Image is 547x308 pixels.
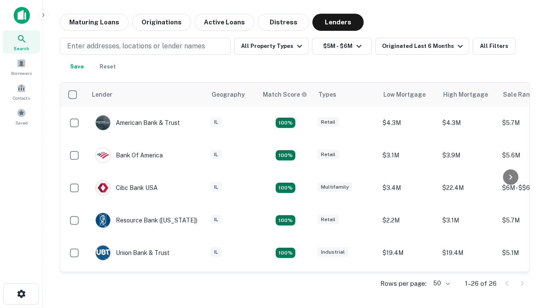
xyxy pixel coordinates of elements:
[194,14,254,31] button: Active Loans
[443,89,488,100] div: High Mortgage
[378,107,438,139] td: $4.3M
[276,183,295,193] div: Matching Properties: 4, hasApolloMatch: undefined
[382,41,465,51] div: Originated Last 6 Months
[438,237,498,269] td: $19.4M
[318,215,339,225] div: Retail
[378,83,438,107] th: Low Mortgage
[15,119,28,126] span: Saved
[211,247,222,257] div: IL
[504,212,547,253] iframe: Chat Widget
[378,269,438,302] td: $4M
[63,58,91,75] button: Save your search to get updates of matches that match your search criteria.
[211,215,222,225] div: IL
[3,55,40,78] a: Borrowers
[13,95,30,101] span: Contacts
[96,246,110,260] img: picture
[438,107,498,139] td: $4.3M
[14,45,29,52] span: Search
[375,38,469,55] button: Originated Last 6 Months
[96,148,110,163] img: picture
[95,115,180,130] div: American Bank & Trust
[211,150,222,160] div: IL
[263,90,306,99] h6: Match Score
[96,181,110,195] img: picture
[438,139,498,172] td: $3.9M
[92,89,112,100] div: Lender
[96,213,110,228] img: picture
[11,70,32,77] span: Borrowers
[312,38,372,55] button: $5M - $6M
[276,118,295,128] div: Matching Properties: 7, hasApolloMatch: undefined
[276,248,295,258] div: Matching Properties: 4, hasApolloMatch: undefined
[3,80,40,103] a: Contacts
[94,58,121,75] button: Reset
[95,180,158,195] div: Cibc Bank USA
[313,83,378,107] th: Types
[258,14,309,31] button: Distress
[60,14,129,31] button: Maturing Loans
[263,90,307,99] div: Capitalize uses an advanced AI algorithm to match your search with the best lender. The match sco...
[87,83,206,107] th: Lender
[378,139,438,172] td: $3.1M
[318,247,348,257] div: Industrial
[473,38,515,55] button: All Filters
[95,245,170,261] div: Union Bank & Trust
[234,38,309,55] button: All Property Types
[276,150,295,160] div: Matching Properties: 4, hasApolloMatch: undefined
[430,277,451,290] div: 50
[132,14,191,31] button: Originations
[3,105,40,128] a: Saved
[438,83,498,107] th: High Mortgage
[212,89,245,100] div: Geography
[14,7,30,24] img: capitalize-icon.png
[258,83,313,107] th: Capitalize uses an advanced AI algorithm to match your search with the best lender. The match sco...
[96,115,110,130] img: picture
[383,89,426,100] div: Low Mortgage
[438,172,498,204] td: $22.4M
[318,182,352,192] div: Multifamily
[378,204,438,237] td: $2.2M
[211,182,222,192] div: IL
[3,30,40,53] a: Search
[60,38,231,55] button: Enter addresses, locations or lender names
[276,215,295,225] div: Matching Properties: 4, hasApolloMatch: undefined
[312,14,364,31] button: Lenders
[95,213,197,228] div: Resource Bank ([US_STATE])
[465,278,497,289] p: 1–26 of 26
[211,117,222,127] div: IL
[380,278,426,289] p: Rows per page:
[378,172,438,204] td: $3.4M
[95,148,163,163] div: Bank Of America
[206,83,258,107] th: Geography
[438,269,498,302] td: $4M
[438,204,498,237] td: $3.1M
[318,117,339,127] div: Retail
[318,89,336,100] div: Types
[378,237,438,269] td: $19.4M
[67,41,205,51] p: Enter addresses, locations or lender names
[318,150,339,160] div: Retail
